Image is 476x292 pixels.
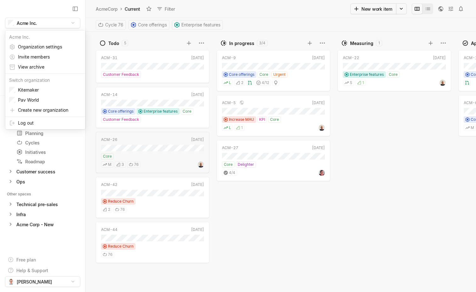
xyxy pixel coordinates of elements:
[18,42,82,52] span: Organization settings
[18,85,82,95] span: Kitemaker
[18,52,82,62] span: Invite members
[7,75,84,85] div: Switch organization
[18,62,82,72] span: View archive
[18,95,82,105] span: Pav World
[7,32,84,42] div: Acme Inc.
[18,118,82,128] span: Log out
[18,105,82,115] span: Create new organization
